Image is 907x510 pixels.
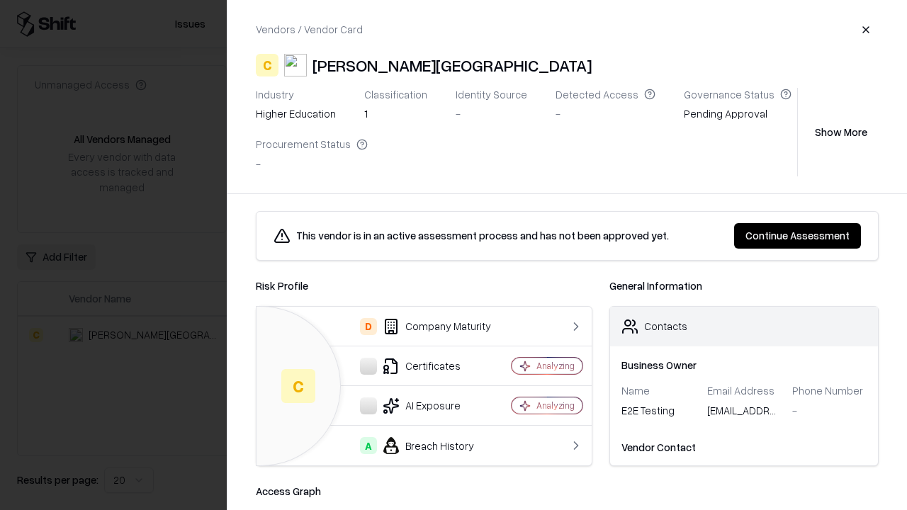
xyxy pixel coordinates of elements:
[621,384,696,397] div: Name
[621,358,867,373] div: Business Owner
[707,403,782,423] div: [EMAIL_ADDRESS][DOMAIN_NAME]
[256,88,336,101] div: Industry
[536,360,575,372] div: Analyzing
[312,54,592,76] div: [PERSON_NAME][GEOGRAPHIC_DATA]
[792,403,867,418] div: -
[456,88,527,101] div: Identity Source
[609,278,879,295] div: General Information
[556,88,655,101] div: Detected Access
[536,399,575,412] div: Analyzing
[256,157,368,171] div: -
[360,318,377,335] div: D
[296,228,669,243] div: This vendor is in an active assessment process and has not been approved yet.
[256,278,592,295] div: Risk Profile
[734,223,861,249] button: Continue Assessment
[707,384,782,397] div: Email Address
[364,106,427,121] div: 1
[684,88,791,101] div: Governance Status
[804,119,879,144] button: Show More
[268,397,491,414] div: AI Exposure
[360,437,377,454] div: A
[644,319,687,334] div: Contacts
[792,384,867,397] div: Phone Number
[556,106,655,121] div: -
[256,106,336,121] div: higher education
[268,318,491,335] div: Company Maturity
[364,88,427,101] div: Classification
[621,403,696,423] div: E2E Testing
[281,369,315,403] div: C
[256,483,879,500] div: Access Graph
[256,54,278,76] div: C
[284,54,307,76] img: Reichman University
[621,440,867,455] div: Vendor Contact
[268,358,491,375] div: Certificates
[256,22,363,37] div: Vendors / Vendor Card
[456,106,527,121] div: -
[256,137,368,150] div: Procurement Status
[268,437,491,454] div: Breach History
[684,106,791,126] div: Pending Approval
